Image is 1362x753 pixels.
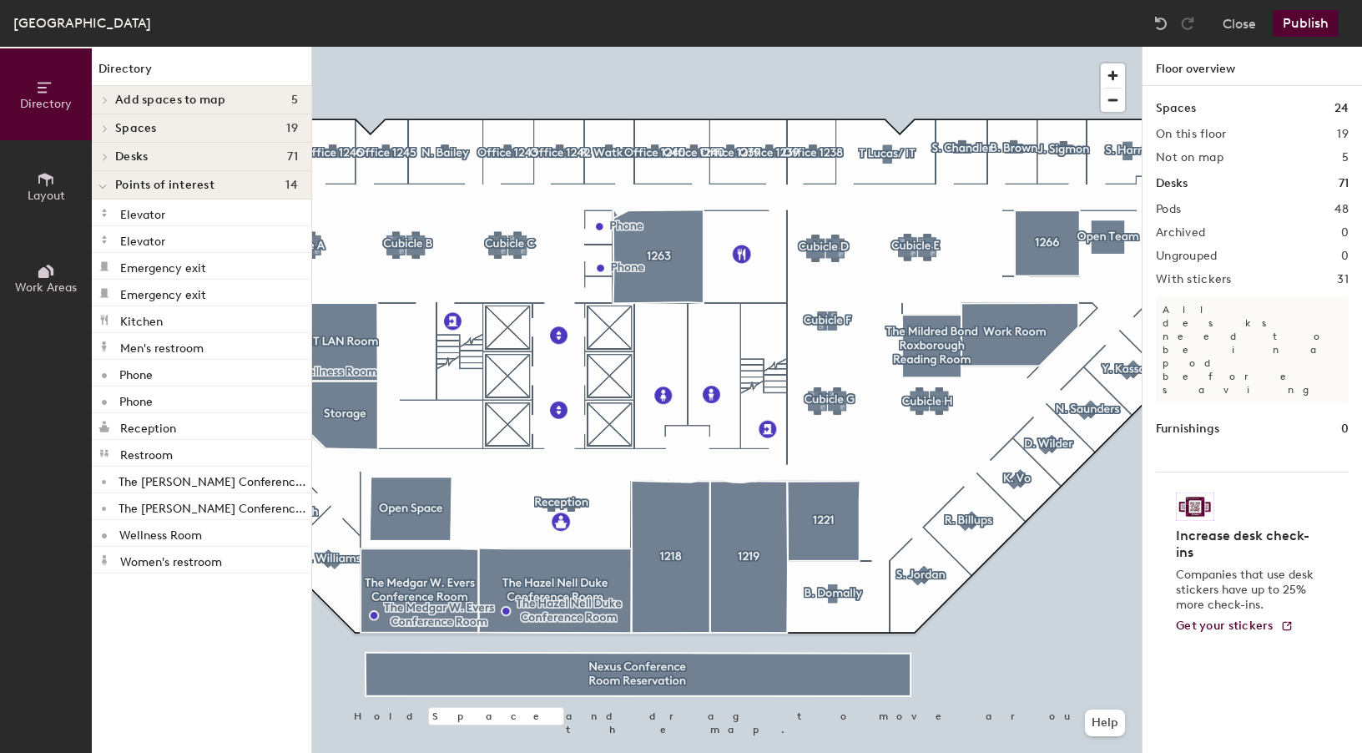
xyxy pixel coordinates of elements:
div: [GEOGRAPHIC_DATA] [13,13,151,33]
p: Restroom [120,443,173,462]
span: 19 [286,122,298,135]
p: Reception [120,417,176,436]
span: Add spaces to map [115,93,226,107]
h2: 5 [1342,151,1349,164]
h2: 0 [1341,250,1349,263]
h2: Archived [1156,226,1205,240]
span: 14 [285,179,298,192]
h1: Spaces [1156,99,1196,118]
button: Publish [1273,10,1339,37]
span: Desks [115,150,148,164]
h2: 31 [1337,273,1349,286]
h2: 0 [1341,226,1349,240]
span: Points of interest [115,179,214,192]
p: The [PERSON_NAME] Conference Room [119,470,308,489]
span: Work Areas [15,280,77,295]
img: Undo [1153,15,1169,32]
p: Elevator [120,230,165,249]
h2: Pods [1156,203,1181,216]
p: The [PERSON_NAME] Conference Room [119,497,308,516]
p: Women's restroom [120,550,222,569]
img: Redo [1179,15,1196,32]
h2: On this floor [1156,128,1227,141]
button: Close [1223,10,1256,37]
p: Phone [119,390,153,409]
span: 71 [287,150,298,164]
p: Phone [119,363,153,382]
h2: 48 [1334,203,1349,216]
p: Elevator [120,203,165,222]
h2: 19 [1337,128,1349,141]
span: Directory [20,97,72,111]
h1: Directory [92,60,311,86]
img: Sticker logo [1176,493,1214,521]
span: 5 [291,93,298,107]
h1: Floor overview [1143,47,1362,86]
h2: Not on map [1156,151,1223,164]
span: Get your stickers [1176,619,1274,633]
h4: Increase desk check-ins [1176,528,1319,561]
a: Get your stickers [1176,619,1294,634]
p: Wellness Room [119,523,202,543]
h1: 24 [1334,99,1349,118]
h1: Furnishings [1156,420,1219,438]
p: Kitchen [120,310,163,329]
span: Layout [28,189,65,203]
h1: 0 [1341,420,1349,438]
h1: Desks [1156,174,1188,193]
p: Emergency exit [120,256,206,275]
p: Emergency exit [120,283,206,302]
p: All desks need to be in a pod before saving [1156,296,1349,403]
h2: Ungrouped [1156,250,1218,263]
button: Help [1085,710,1125,736]
p: Companies that use desk stickers have up to 25% more check-ins. [1176,568,1319,613]
span: Spaces [115,122,157,135]
h1: 71 [1339,174,1349,193]
p: Men's restroom [120,336,204,356]
h2: With stickers [1156,273,1232,286]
